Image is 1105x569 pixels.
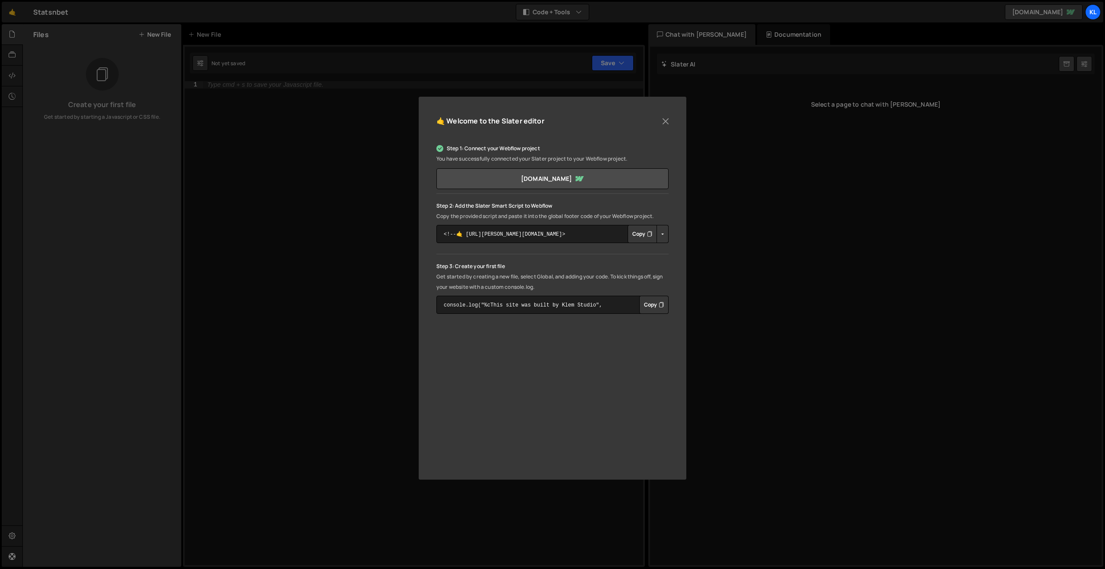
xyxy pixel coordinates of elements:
p: Get started by creating a new file, select Global, and adding your code. To kick things off, sign... [436,272,669,292]
textarea: <!--🤙 [URL][PERSON_NAME][DOMAIN_NAME]> <script>document.addEventListener("DOMContentLoaded", func... [436,225,669,243]
button: Copy [628,225,657,243]
p: Step 2: Add the Slater Smart Script to Webflow [436,201,669,211]
button: Copy [639,296,669,314]
iframe: YouTube video player [436,333,669,464]
p: You have successfully connected your Slater project to your Webflow project. [436,154,669,164]
button: Close [659,115,672,128]
div: Button group with nested dropdown [639,296,669,314]
p: Copy the provided script and paste it into the global footer code of your Webflow project. [436,211,669,221]
textarea: console.log("%cThis site was built by Klem Studio", "background:blue;color:#fff;padding: 8px;"); [436,296,669,314]
a: Kl [1085,4,1101,20]
div: Button group with nested dropdown [628,225,669,243]
p: Step 1: Connect your Webflow project [436,143,669,154]
p: Step 3: Create your first file [436,261,669,272]
h5: 🤙 Welcome to the Slater editor [436,114,544,128]
a: [DOMAIN_NAME] [436,168,669,189]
